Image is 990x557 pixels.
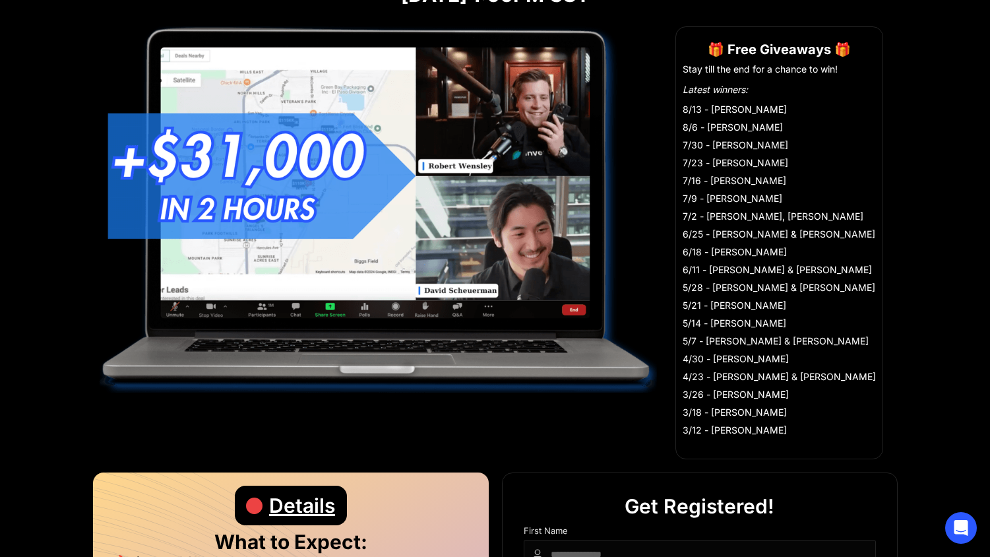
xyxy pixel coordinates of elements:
[708,42,851,57] strong: 🎁 Free Giveaways 🎁
[683,100,876,439] li: 8/13 - [PERSON_NAME] 8/6 - [PERSON_NAME] 7/30 - [PERSON_NAME] 7/23 - [PERSON_NAME] 7/16 - [PERSON...
[625,486,774,526] div: Get Registered!
[214,530,367,554] strong: What to Expect:
[524,526,876,540] div: First Name
[945,512,977,544] div: Open Intercom Messenger
[269,486,335,525] div: Details
[683,84,748,95] em: Latest winners:
[683,63,876,76] li: Stay till the end for a chance to win!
